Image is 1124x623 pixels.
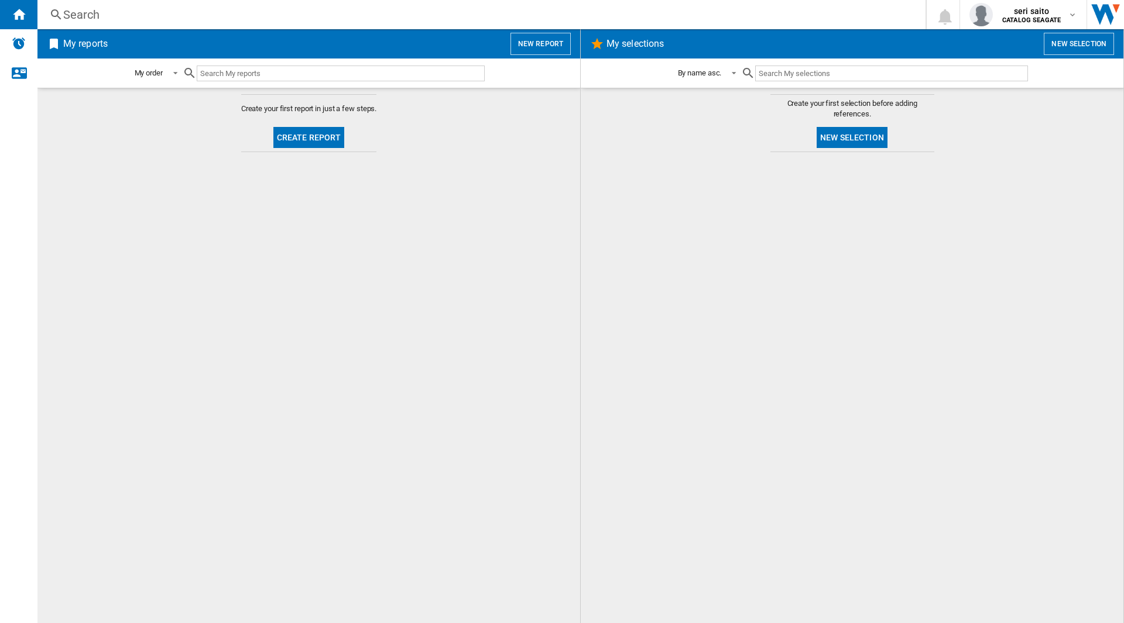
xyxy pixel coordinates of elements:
[817,127,887,148] button: New selection
[755,66,1027,81] input: Search My selections
[678,68,722,77] div: By name asc.
[969,3,993,26] img: profile.jpg
[1044,33,1114,55] button: New selection
[273,127,345,148] button: Create report
[61,33,110,55] h2: My reports
[510,33,571,55] button: New report
[241,104,377,114] span: Create your first report in just a few steps.
[12,36,26,50] img: alerts-logo.svg
[1002,5,1061,17] span: seri saito
[135,68,163,77] div: My order
[63,6,895,23] div: Search
[197,66,485,81] input: Search My reports
[1002,16,1061,24] b: CATALOG SEAGATE
[604,33,666,55] h2: My selections
[770,98,934,119] span: Create your first selection before adding references.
